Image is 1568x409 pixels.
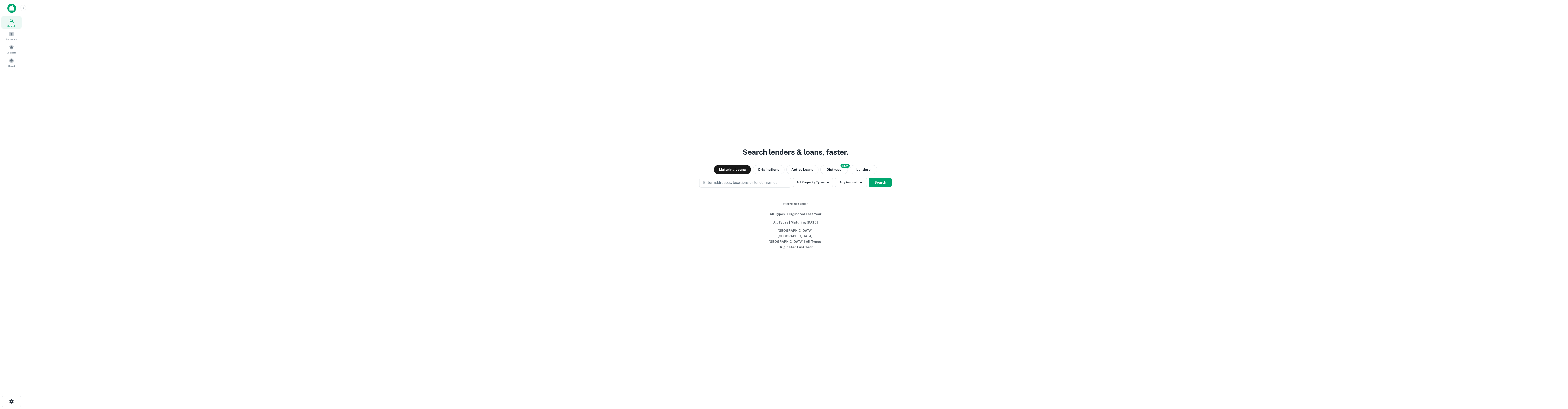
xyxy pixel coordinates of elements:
[8,64,15,68] span: Saved
[841,164,850,168] div: NEW
[7,51,16,54] span: Contacts
[1545,372,1568,394] iframe: Chat Widget
[753,165,784,174] button: Originations
[761,210,830,218] button: All Types | Originated Last Year
[869,178,892,187] button: Search
[761,227,830,251] button: [GEOGRAPHIC_DATA], [GEOGRAPHIC_DATA], [GEOGRAPHIC_DATA] | All Types | Originated Last Year
[699,178,791,188] button: Enter addresses, locations or lender names
[850,165,877,174] button: Lenders
[761,202,830,206] span: Recent Searches
[786,165,818,174] button: Active Loans
[1,43,22,55] a: Contacts
[1,56,22,69] a: Saved
[714,165,751,174] button: Maturing Loans
[7,24,16,28] span: Search
[6,37,17,41] span: Borrowers
[7,4,16,13] img: capitalize-icon.png
[743,147,848,158] h3: Search lenders & loans, faster.
[761,218,830,227] button: All Types | Maturing [DATE]
[703,180,777,185] p: Enter addresses, locations or lender names
[820,165,848,174] button: Search distressed loans with lien and other non-mortgage details.
[1,16,22,29] a: Search
[793,178,833,187] button: All Property Types
[1,30,22,42] a: Borrowers
[835,178,867,187] button: Any Amount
